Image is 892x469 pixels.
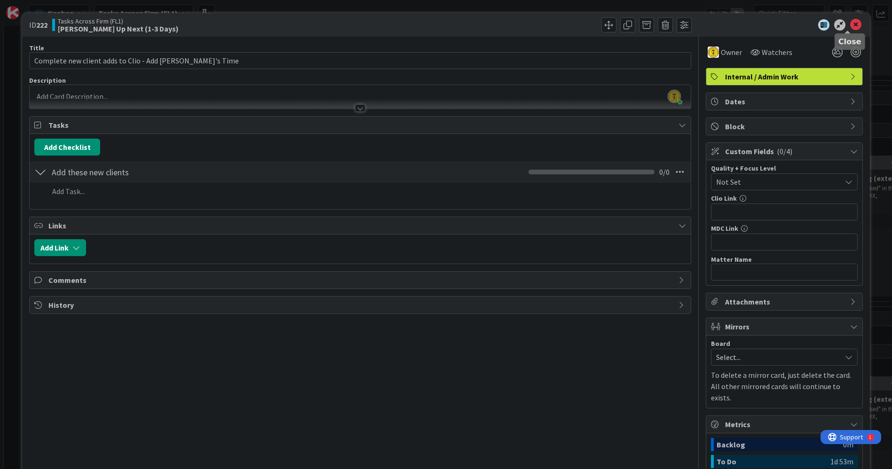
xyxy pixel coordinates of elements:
[29,19,47,31] span: ID
[58,17,179,25] span: Tasks Across Firm (FL1)
[20,1,43,13] span: Support
[725,321,845,332] span: Mirrors
[716,175,837,188] span: Not Set
[29,44,44,52] label: Title
[725,71,845,82] span: Internal / Admin Work
[721,47,742,58] span: Owner
[668,90,681,103] img: w2hYNI6YBWH9U1r8tnFWyiNNNgQZ1p4m.jpg
[34,139,100,156] button: Add Checklist
[58,25,179,32] b: [PERSON_NAME] Up Next (1-3 Days)
[711,165,858,172] div: Quality + Focus Level
[48,119,673,131] span: Tasks
[762,47,792,58] span: Watchers
[711,340,730,347] span: Board
[830,455,853,468] div: 1d 53m
[843,438,853,451] div: 0m
[716,351,837,364] span: Select...
[838,37,861,46] h5: Close
[717,455,830,468] div: To Do
[711,369,858,403] p: To delete a mirror card, just delete the card. All other mirrored cards will continue to exists.
[48,274,673,286] span: Comments
[48,299,673,311] span: History
[725,121,845,132] span: Block
[711,195,858,202] div: Clio Link
[48,164,260,180] input: Add Checklist...
[49,4,51,11] div: 1
[725,96,845,107] span: Dates
[777,147,792,156] span: ( 0/4 )
[717,438,843,451] div: Backlog
[659,166,670,178] span: 0 / 0
[34,239,86,256] button: Add Link
[711,225,858,232] div: MDC Link
[36,20,47,30] b: 222
[29,52,691,69] input: type card name here...
[48,220,673,231] span: Links
[725,419,845,430] span: Metrics
[711,255,752,264] label: Matter Name
[29,76,66,85] span: Description
[725,296,845,307] span: Attachments
[708,47,719,58] img: TG
[725,146,845,157] span: Custom Fields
